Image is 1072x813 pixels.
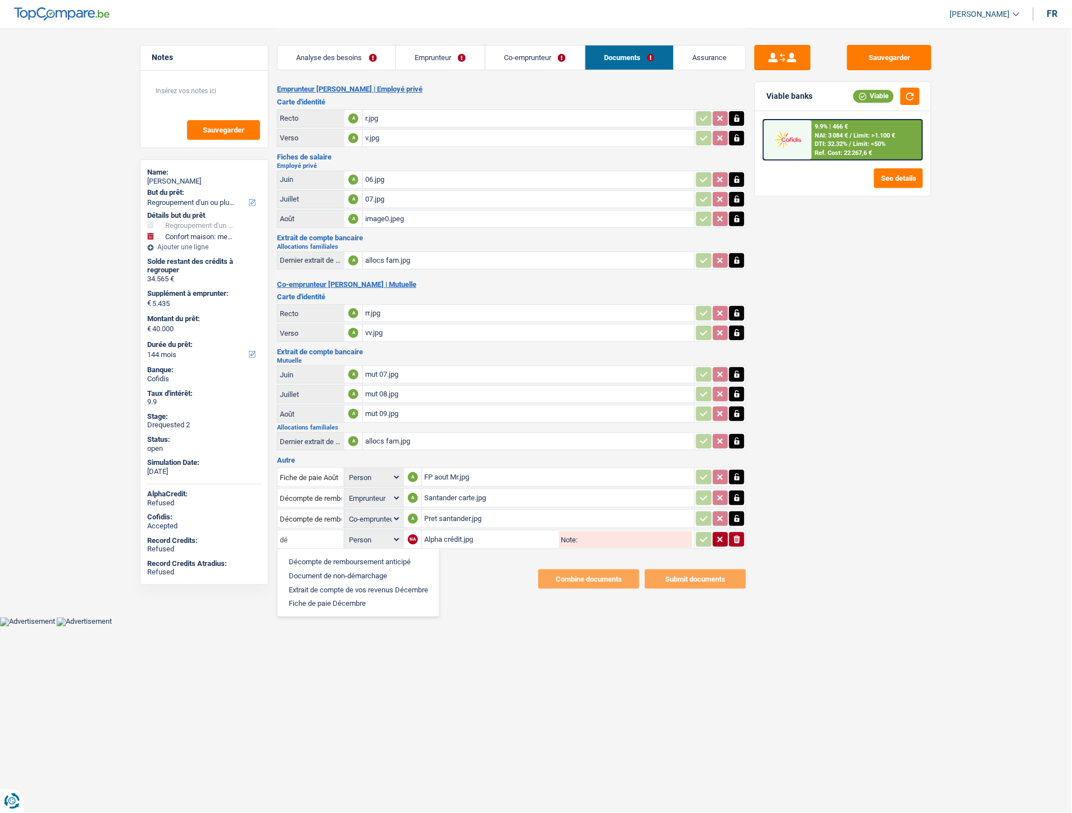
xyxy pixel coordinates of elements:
[847,45,932,70] button: Sauvegarder
[853,140,886,148] span: Limit: <50%
[277,293,746,300] h3: Carte d'identité
[280,410,342,418] div: Août
[365,110,692,127] div: r.jpg
[365,433,692,450] div: allocs fam.jpg
[277,358,746,364] h2: Mutuelle
[348,369,358,380] div: A
[147,435,261,444] div: Status:
[815,123,848,130] div: 9.9% | 466 €
[348,255,358,266] div: A
[348,328,358,338] div: A
[147,374,261,383] div: Cofidis
[485,45,585,70] a: Co-emprunteur
[874,168,923,188] button: See details
[585,45,674,70] a: Documents
[365,211,692,227] div: image0.jpeg
[280,214,342,223] div: Août
[147,522,261,531] div: Accepted
[280,134,342,142] div: Verso
[365,405,692,422] div: mut 09.jpg
[424,490,692,506] div: Santander carte.jpg
[277,98,746,106] h3: Carte d'identité
[57,618,112,627] img: Advertisement
[766,92,812,101] div: Viable banks
[147,168,261,177] div: Name:
[147,467,261,476] div: [DATE]
[277,153,746,161] h3: Fiches de salaire
[424,469,692,486] div: FP aout Mr.jpg
[147,499,261,508] div: Refused
[278,45,396,70] a: Analyse des besoins
[147,188,259,197] label: But du prêt:
[365,252,692,269] div: allocs fam.jpg
[424,510,692,527] div: Pret santander.jpg
[147,444,261,453] div: open
[280,309,342,318] div: Recto
[348,194,358,204] div: A
[950,10,1010,19] span: [PERSON_NAME]
[147,177,261,186] div: [PERSON_NAME]
[280,371,342,379] div: Juin
[280,390,342,399] div: Juillet
[147,275,261,284] div: 34.565 €
[348,409,358,419] div: A
[280,437,342,446] div: Dernier extrait de compte pour vos allocations familiales
[280,256,342,264] div: Dernier extrait de compte pour vos allocations familiales
[277,234,746,241] h3: Extrait de compte bancaire
[277,163,746,169] h2: Employé privé
[203,126,244,134] span: Sauvegarder
[559,536,578,543] label: Note:
[147,211,261,220] div: Détails but du prêt
[283,583,434,597] li: Extrait de compte de vos revenus Décembre
[674,45,746,70] a: Assurance
[408,472,418,482] div: A
[365,325,692,341] div: vv.jpg
[348,389,358,399] div: A
[348,133,358,143] div: A
[280,329,342,337] div: Verso
[147,366,261,374] div: Banque:
[396,45,485,70] a: Emprunteur
[277,424,746,431] h2: Allocations familiales
[147,536,261,545] div: Record Credits:
[147,559,261,568] div: Record Credits Atradius:
[277,456,746,464] h3: Autre
[14,7,110,21] img: TopCompare Logo
[152,53,257,62] h5: Notes
[147,490,261,499] div: AlphaCredit:
[365,191,692,208] div: 07.jpg
[277,280,746,289] h2: Co-emprunteur [PERSON_NAME] | Mutuelle
[854,132,896,139] span: Limit: >1.100 €
[408,493,418,503] div: A
[277,85,746,94] h2: Emprunteur [PERSON_NAME] | Employé privé
[408,535,418,545] div: NA
[348,214,358,224] div: A
[348,113,358,124] div: A
[147,289,259,298] label: Supplément à emprunter:
[850,132,852,139] span: /
[147,340,259,349] label: Durée du prêt:
[187,120,260,140] button: Sauvegarder
[850,140,852,148] span: /
[815,149,873,157] div: Ref. Cost: 22 267,6 €
[280,114,342,122] div: Recto
[147,299,151,308] span: €
[365,386,692,403] div: mut 08.jpg
[147,412,261,421] div: Stage:
[280,195,342,203] div: Juillet
[283,569,434,583] li: Document de non-démarchage
[365,366,692,383] div: mut 07.jpg
[283,555,434,569] li: Décompte de remboursement anticipé
[147,389,261,398] div: Taux d'intérêt:
[365,130,692,147] div: v.jpg
[277,244,746,250] h2: Allocations familiales
[348,175,358,185] div: A
[277,348,746,355] h3: Extrait de compte bancaire
[1047,8,1058,19] div: fr
[147,421,261,430] div: Drequested 2
[280,175,342,184] div: Juin
[408,514,418,524] div: A
[147,513,261,522] div: Cofidis:
[365,305,692,322] div: rr.jpg
[348,436,358,446] div: A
